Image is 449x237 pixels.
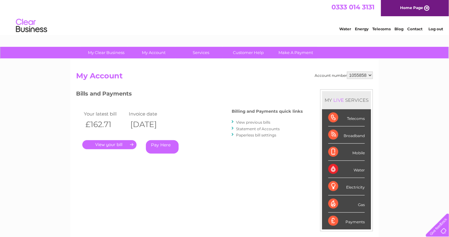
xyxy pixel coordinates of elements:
a: Statement of Accounts [236,126,280,131]
td: Your latest bill [82,110,127,118]
a: Energy [355,27,369,31]
div: Payments [328,213,365,230]
a: Make A Payment [270,47,322,58]
a: Contact [408,27,423,31]
h4: Billing and Payments quick links [232,109,303,114]
a: Water [339,27,351,31]
div: Water [328,161,365,178]
div: Broadband [328,126,365,144]
a: Pay Here [146,140,179,154]
div: Telecoms [328,109,365,126]
a: Telecoms [372,27,391,31]
div: Electricity [328,178,365,195]
div: Mobile [328,144,365,161]
a: Blog [395,27,404,31]
div: Clear Business is a trading name of Verastar Limited (registered in [GEOGRAPHIC_DATA] No. 3667643... [78,3,372,30]
div: LIVE [332,97,345,103]
a: View previous bills [236,120,270,125]
a: 0333 014 3131 [331,3,374,11]
a: Services [176,47,227,58]
div: MY SERVICES [322,91,371,109]
div: Account number [315,72,373,79]
a: Paperless bill settings [236,133,276,137]
img: logo.png [16,16,47,35]
a: . [82,140,137,149]
a: My Account [128,47,180,58]
th: [DATE] [127,118,172,131]
a: Customer Help [223,47,274,58]
td: Invoice date [127,110,172,118]
h3: Bills and Payments [76,89,303,100]
h2: My Account [76,72,373,83]
a: My Clear Business [81,47,132,58]
th: £162.71 [82,118,127,131]
a: Log out [428,27,443,31]
div: Gas [328,195,365,213]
